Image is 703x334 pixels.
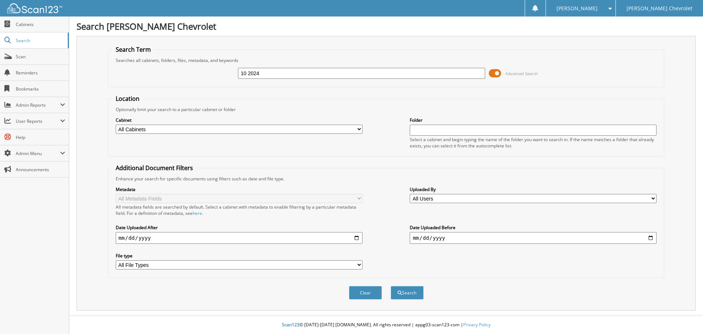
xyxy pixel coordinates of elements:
[282,322,300,328] span: Scan123
[112,95,143,103] legend: Location
[112,57,661,63] div: Searches all cabinets, folders, files, metadata, and keywords
[112,176,661,182] div: Enhance your search for specific documents using filters such as date and file type.
[116,204,362,216] div: All metadata fields are searched by default. Select a cabinet with metadata to enable filtering b...
[112,45,155,54] legend: Search Term
[557,6,598,11] span: [PERSON_NAME]
[16,150,60,157] span: Admin Menu
[463,322,491,328] a: Privacy Policy
[7,3,62,13] img: scan123-logo-white.svg
[626,6,692,11] span: [PERSON_NAME] Chevrolet
[16,70,65,76] span: Reminders
[410,232,656,244] input: end
[16,118,60,124] span: User Reports
[666,299,703,334] iframe: Chat Widget
[112,164,197,172] legend: Additional Document Filters
[16,86,65,92] span: Bookmarks
[349,286,382,300] button: Clear
[116,224,362,231] label: Date Uploaded After
[116,117,362,123] label: Cabinet
[112,106,661,113] div: Optionally limit your search to a particular cabinet or folder
[16,102,60,108] span: Admin Reports
[193,210,202,216] a: here
[116,186,362,192] label: Metadata
[410,186,656,192] label: Uploaded By
[410,224,656,231] label: Date Uploaded Before
[16,37,64,44] span: Search
[16,54,65,60] span: Scan
[410,117,656,123] label: Folder
[410,136,656,149] div: Select a cabinet and begin typing the name of the folder you want to search in. If the name match...
[77,20,696,32] h1: Search [PERSON_NAME] Chevrolet
[116,253,362,259] label: File type
[16,134,65,140] span: Help
[116,232,362,244] input: start
[69,316,703,334] div: © [DATE]-[DATE] [DOMAIN_NAME]. All rights reserved | appg03-scan123-com |
[16,166,65,173] span: Announcements
[505,71,538,76] span: Advanced Search
[391,286,424,300] button: Search
[16,21,65,27] span: Cabinets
